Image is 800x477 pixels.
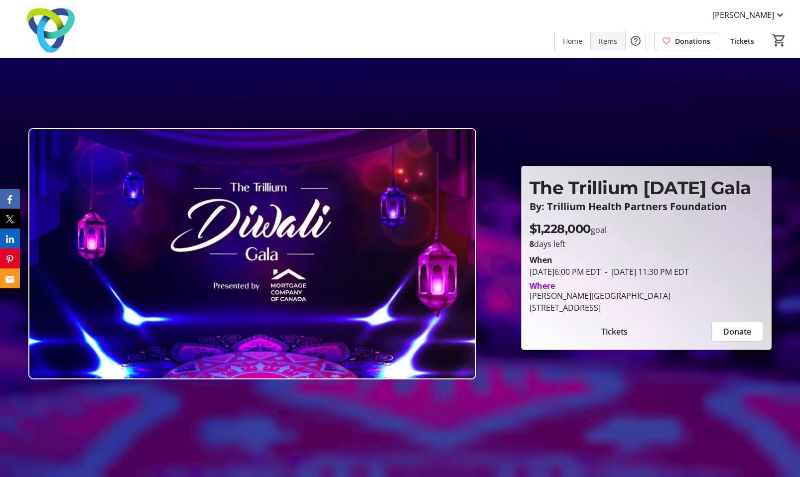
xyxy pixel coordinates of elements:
[723,326,751,338] span: Donate
[555,32,590,50] a: Home
[530,174,763,201] p: The Trillium [DATE] Gala
[591,32,625,50] a: Items
[530,238,534,249] span: 8
[601,266,689,277] span: [DATE] 11:30 PM EDT
[530,302,670,314] div: [STREET_ADDRESS]
[530,266,601,277] span: [DATE] 6:00 PM EDT
[530,238,763,250] p: days left
[530,201,763,212] p: By: Trillium Health Partners Foundation
[654,32,718,50] a: Donations
[712,9,774,21] span: [PERSON_NAME]
[704,7,794,23] button: [PERSON_NAME]
[730,36,754,46] span: Tickets
[530,222,591,236] span: $1,228,000
[530,254,552,266] div: When
[722,32,762,50] a: Tickets
[711,322,763,342] button: Donate
[530,220,607,238] p: goal
[530,290,670,302] div: [PERSON_NAME][GEOGRAPHIC_DATA]
[530,322,699,342] button: Tickets
[626,31,646,51] button: Help
[530,282,555,290] div: Where
[770,31,788,49] button: Cart
[28,128,476,380] img: Campaign CTA Media Photo
[6,4,95,54] img: Trillium Health Partners Foundation's Logo
[601,266,611,277] span: -
[599,36,617,46] span: Items
[601,326,628,338] span: Tickets
[675,36,710,46] span: Donations
[563,36,582,46] span: Home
